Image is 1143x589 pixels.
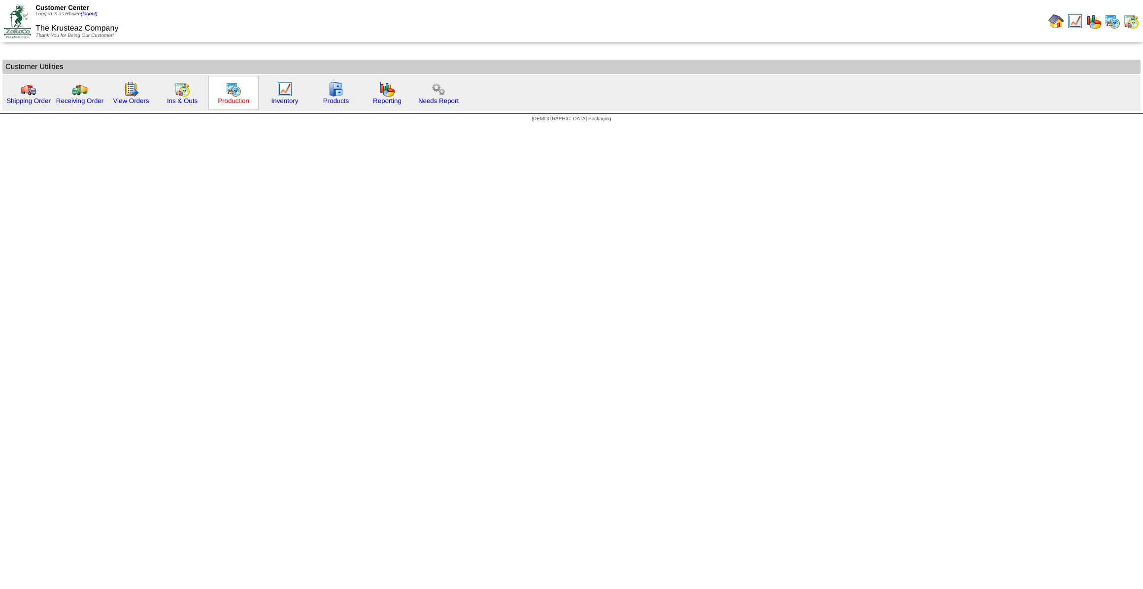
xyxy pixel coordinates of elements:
span: Thank You for Being Our Customer! [35,33,114,38]
img: truck2.gif [72,81,88,97]
img: workorder.gif [123,81,139,97]
a: Inventory [271,97,299,104]
span: Logged in as Rbolen [35,11,98,17]
img: calendarprod.gif [226,81,241,97]
img: cabinet.gif [328,81,344,97]
a: Shipping Order [6,97,51,104]
img: calendarinout.gif [1123,13,1139,29]
img: calendarinout.gif [174,81,190,97]
a: (logout) [81,11,98,17]
img: graph.gif [1086,13,1102,29]
a: Receiving Order [56,97,103,104]
img: line_graph.gif [1067,13,1083,29]
a: Production [218,97,249,104]
img: home.gif [1048,13,1064,29]
img: line_graph.gif [277,81,293,97]
a: Needs Report [418,97,459,104]
span: [DEMOGRAPHIC_DATA] Packaging [532,116,611,122]
a: Ins & Outs [167,97,198,104]
span: Customer Center [35,4,89,11]
a: View Orders [113,97,149,104]
img: ZoRoCo_Logo(Green%26Foil)%20jpg.webp [4,4,31,37]
a: Products [323,97,349,104]
img: graph.gif [379,81,395,97]
img: truck.gif [21,81,36,97]
img: workflow.png [431,81,446,97]
span: The Krusteaz Company [35,24,118,33]
td: Customer Utilities [2,60,1141,74]
img: calendarprod.gif [1105,13,1120,29]
a: Reporting [373,97,402,104]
